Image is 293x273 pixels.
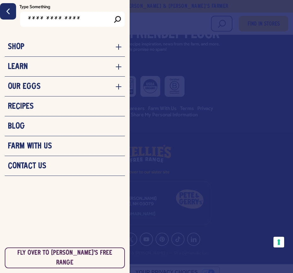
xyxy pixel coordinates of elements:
[8,42,24,52] h3: Shop
[273,237,284,247] button: Your consent preferences for tracking technologies
[5,247,125,268] a: link to nellie's free range site
[8,122,25,131] h3: Blog
[8,62,122,72] a: Learn
[8,102,34,111] h3: Recipes
[8,42,122,52] a: Shop
[8,102,122,111] a: Recipes
[8,161,46,171] h3: Contact Us
[8,62,28,72] h3: Learn
[8,122,122,131] a: Blog
[8,161,122,171] a: Contact Us
[8,82,41,91] h3: Our Eggs
[8,82,122,91] a: Our Eggs
[8,142,52,151] h3: Farm With Us
[8,142,122,151] a: Farm With Us
[20,3,125,11] label: Type Something
[110,11,125,27] input: Search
